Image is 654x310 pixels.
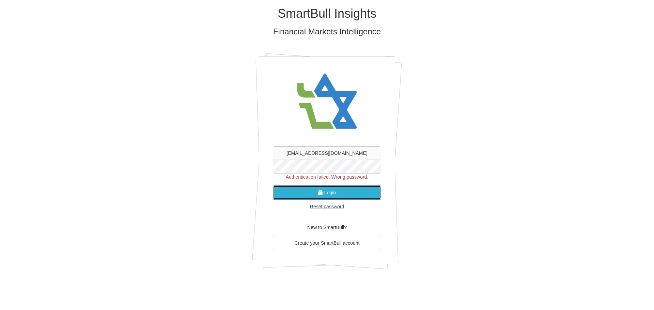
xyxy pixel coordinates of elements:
p: Authentication failed. Wrong password. [273,174,381,180]
button: Login [273,185,381,200]
h3: Financial Markets Intelligence [128,27,526,36]
span: New to SmartBull? [307,225,347,230]
img: avatar [293,67,361,136]
a: Reset password [310,204,344,209]
input: username [273,146,381,160]
h1: SmartBull Insights [128,7,526,20]
a: Create your SmartBull account [273,236,381,250]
